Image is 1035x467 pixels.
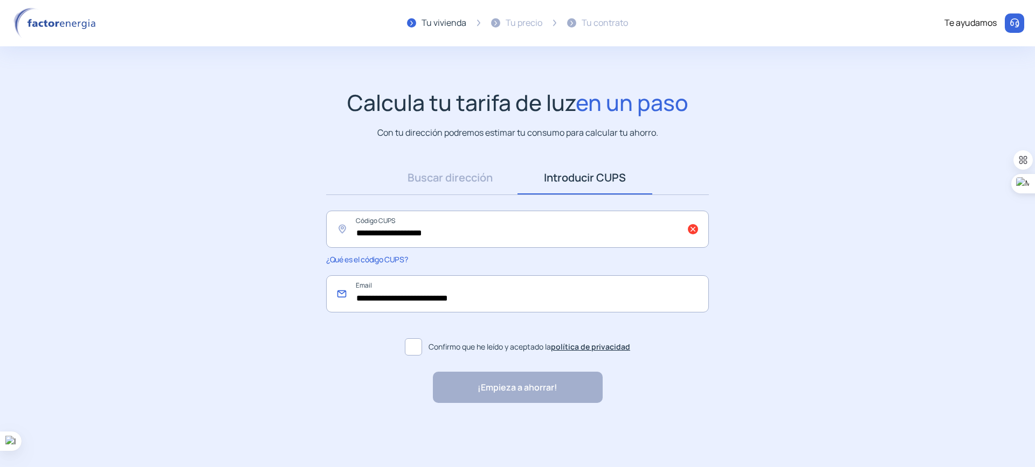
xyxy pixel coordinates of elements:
div: Tu vivienda [422,16,466,30]
div: Tu precio [506,16,542,30]
a: Introducir CUPS [517,161,652,194]
h1: Calcula tu tarifa de luz [347,89,688,116]
a: Buscar dirección [383,161,517,194]
img: logo factor [11,8,102,39]
img: llamar [1009,18,1020,29]
div: Te ayudamos [944,16,997,30]
a: política de privacidad [551,341,630,352]
span: ¿Qué es el código CUPS? [326,254,408,264]
p: Con tu dirección podremos estimar tu consumo para calcular tu ahorro. [377,126,658,140]
span: Confirmo que he leído y aceptado la [429,341,630,353]
div: Tu contrato [582,16,628,30]
span: en un paso [576,87,688,117]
